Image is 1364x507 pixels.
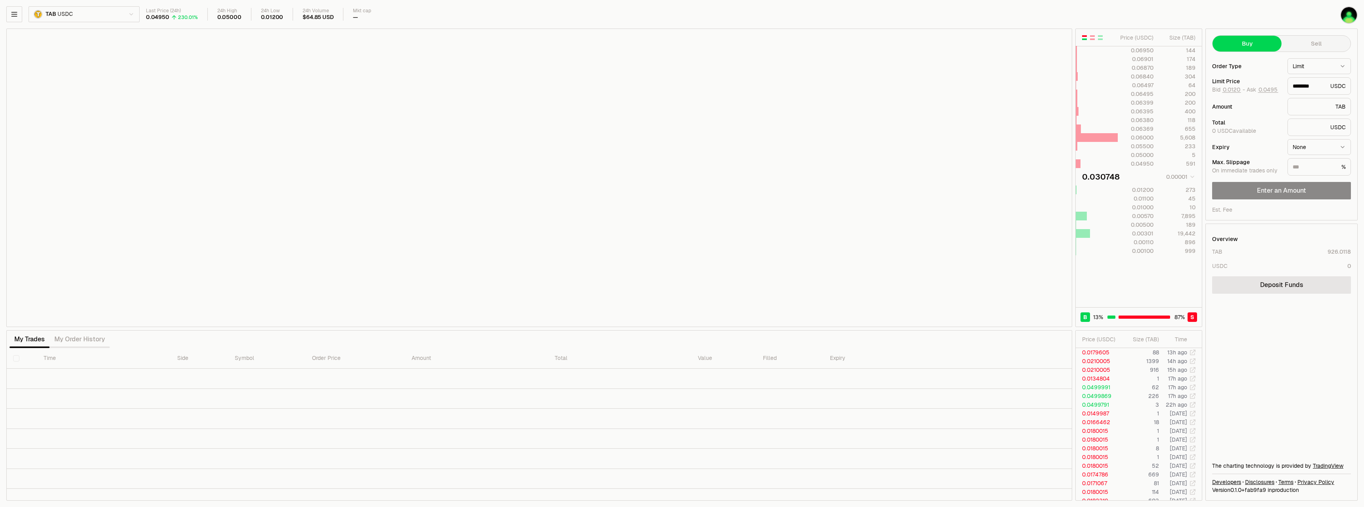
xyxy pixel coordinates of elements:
div: 0.00570 [1118,212,1153,220]
div: TAB [1212,248,1222,256]
td: 0.0210005 [1076,357,1122,365]
td: 0.0499991 [1076,383,1122,392]
div: 0.06495 [1118,90,1153,98]
button: Show Sell Orders Only [1089,34,1096,41]
td: 1 [1122,435,1159,444]
div: 0.01200 [261,14,284,21]
time: [DATE] [1170,453,1187,461]
a: Disclosures [1245,478,1274,486]
div: Order Type [1212,63,1281,69]
td: 81 [1122,479,1159,488]
a: Terms [1278,478,1293,486]
td: 603 [1122,496,1159,505]
div: 0.00500 [1118,221,1153,229]
div: 5,608 [1160,134,1195,142]
div: 0.04950 [146,14,169,21]
div: 189 [1160,64,1195,72]
div: 0.04950 [1118,160,1153,168]
div: Total [1212,120,1281,125]
time: [DATE] [1170,419,1187,426]
div: 0.05000 [217,14,241,21]
th: Expiry [824,348,952,369]
div: 7,895 [1160,212,1195,220]
time: 15h ago [1167,366,1187,373]
td: 8 [1122,444,1159,453]
div: 19,442 [1160,230,1195,237]
div: 0.06000 [1118,134,1153,142]
time: 22h ago [1166,401,1187,408]
td: 0.0180015 [1076,461,1122,470]
div: 0.00110 [1118,238,1153,246]
td: 669 [1122,470,1159,479]
div: 24h Low [261,8,284,14]
td: 0.0499791 [1076,400,1122,409]
button: My Order History [50,331,110,347]
div: $64.85 USD [303,14,333,21]
button: 0.0120 [1222,86,1241,93]
div: 189 [1160,221,1195,229]
td: 0.0149987 [1076,409,1122,418]
td: 1 [1122,453,1159,461]
td: 52 [1122,461,1159,470]
div: Last Price (24h) [146,8,198,14]
div: 591 [1160,160,1195,168]
th: Order Price [306,348,405,369]
div: 24h Volume [303,8,333,14]
span: S [1190,313,1194,321]
div: 144 [1160,46,1195,54]
time: [DATE] [1170,488,1187,496]
div: Price ( USDC ) [1082,335,1121,343]
button: 0.0495 [1258,86,1278,93]
div: 304 [1160,73,1195,80]
span: Ask [1247,86,1278,94]
time: [DATE] [1170,471,1187,478]
div: 0.06901 [1118,55,1153,63]
div: USDC [1287,119,1351,136]
button: Limit [1287,58,1351,74]
div: 0.06369 [1118,125,1153,133]
div: 400 [1160,107,1195,115]
td: 3 [1122,400,1159,409]
div: 5 [1160,151,1195,159]
div: % [1287,158,1351,176]
span: Bid - [1212,86,1245,94]
td: 62 [1122,383,1159,392]
td: 0.0499869 [1076,392,1122,400]
time: [DATE] [1170,445,1187,452]
td: 88 [1122,348,1159,357]
a: TradingView [1313,462,1343,469]
div: 200 [1160,99,1195,107]
time: [DATE] [1170,427,1187,434]
time: [DATE] [1170,410,1187,417]
time: [DATE] [1170,497,1187,504]
div: 0.01100 [1118,195,1153,203]
div: 0.01200 [1118,186,1153,194]
td: 0.0180015 [1076,435,1122,444]
time: 13h ago [1167,349,1187,356]
div: 24h High [217,8,241,14]
div: 999 [1160,247,1195,255]
div: On immediate trades only [1212,167,1281,174]
td: 1399 [1122,357,1159,365]
td: 114 [1122,488,1159,496]
div: 0.05500 [1118,142,1153,150]
td: 0.0134804 [1076,374,1122,383]
div: Limit Price [1212,78,1281,84]
div: 200 [1160,90,1195,98]
div: 655 [1160,125,1195,133]
img: jun [1341,7,1357,23]
span: 0 USDC available [1212,127,1256,134]
div: The charting technology is provided by [1212,462,1351,470]
div: 0.01000 [1118,203,1153,211]
div: Size ( TAB ) [1128,335,1159,343]
button: 0.00001 [1164,172,1195,182]
button: Show Buy Orders Only [1097,34,1103,41]
span: B [1083,313,1087,321]
button: Show Buy and Sell Orders [1081,34,1088,41]
td: 0.0180015 [1076,453,1122,461]
div: 0.030748 [1082,171,1120,182]
div: 230.01% [178,14,198,21]
td: 0.0182319 [1076,496,1122,505]
div: 0.05000 [1118,151,1153,159]
td: 1 [1122,427,1159,435]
